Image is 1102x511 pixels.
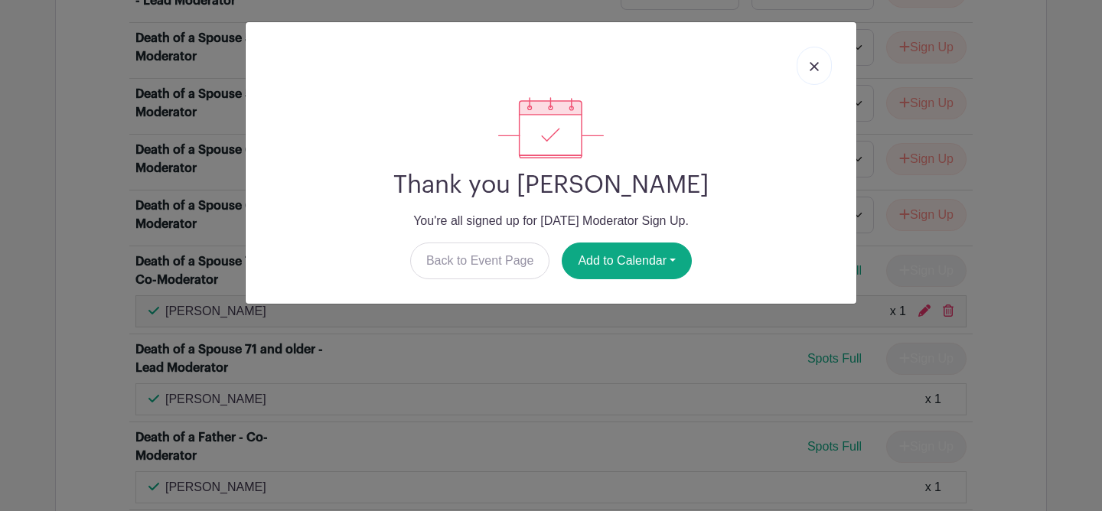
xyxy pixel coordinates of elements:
[810,62,819,71] img: close_button-5f87c8562297e5c2d7936805f587ecaba9071eb48480494691a3f1689db116b3.svg
[498,97,604,158] img: signup_complete-c468d5dda3e2740ee63a24cb0ba0d3ce5d8a4ecd24259e683200fb1569d990c8.svg
[410,242,550,279] a: Back to Event Page
[258,171,844,200] h2: Thank you [PERSON_NAME]
[258,212,844,230] p: You're all signed up for [DATE] Moderator Sign Up.
[562,242,692,279] button: Add to Calendar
